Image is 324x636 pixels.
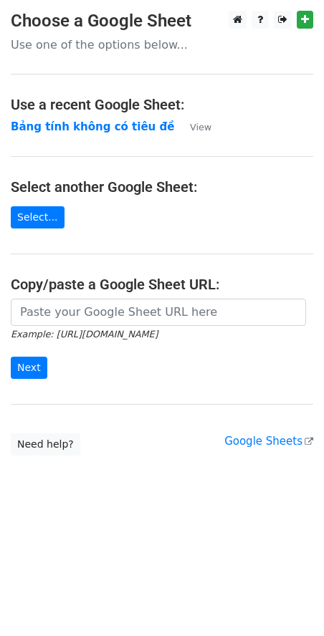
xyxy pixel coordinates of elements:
h4: Use a recent Google Sheet: [11,96,313,113]
a: Select... [11,206,65,228]
small: Example: [URL][DOMAIN_NAME] [11,329,158,339]
h4: Copy/paste a Google Sheet URL: [11,276,313,293]
a: Google Sheets [224,435,313,448]
a: Bảng tính không có tiêu đề [11,120,174,133]
input: Paste your Google Sheet URL here [11,299,306,326]
p: Use one of the options below... [11,37,313,52]
input: Next [11,357,47,379]
small: View [190,122,211,132]
h4: Select another Google Sheet: [11,178,313,196]
a: Need help? [11,433,80,456]
a: View [176,120,211,133]
h3: Choose a Google Sheet [11,11,313,32]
